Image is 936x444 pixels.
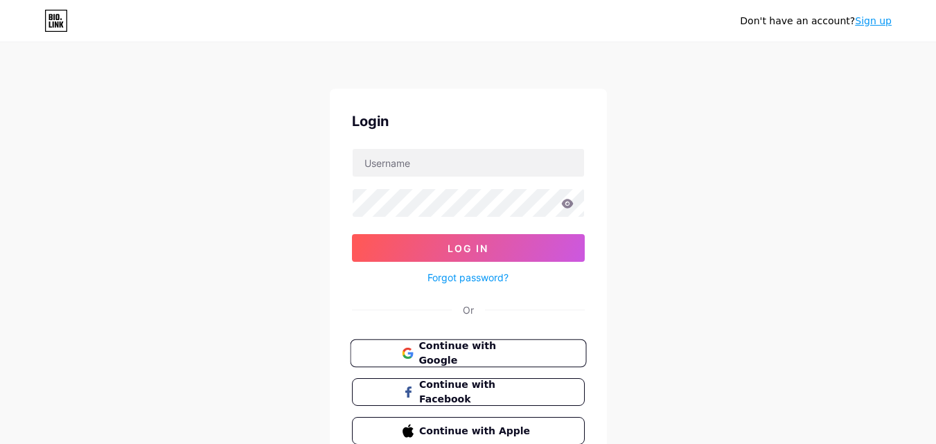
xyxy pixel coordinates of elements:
[855,15,892,26] a: Sign up
[463,303,474,317] div: Or
[353,149,584,177] input: Username
[740,14,892,28] div: Don't have an account?
[352,378,585,406] button: Continue with Facebook
[427,270,509,285] a: Forgot password?
[352,339,585,367] a: Continue with Google
[419,378,533,407] span: Continue with Facebook
[352,111,585,132] div: Login
[352,234,585,262] button: Log In
[448,242,488,254] span: Log In
[418,339,534,368] span: Continue with Google
[419,424,533,438] span: Continue with Apple
[350,339,586,368] button: Continue with Google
